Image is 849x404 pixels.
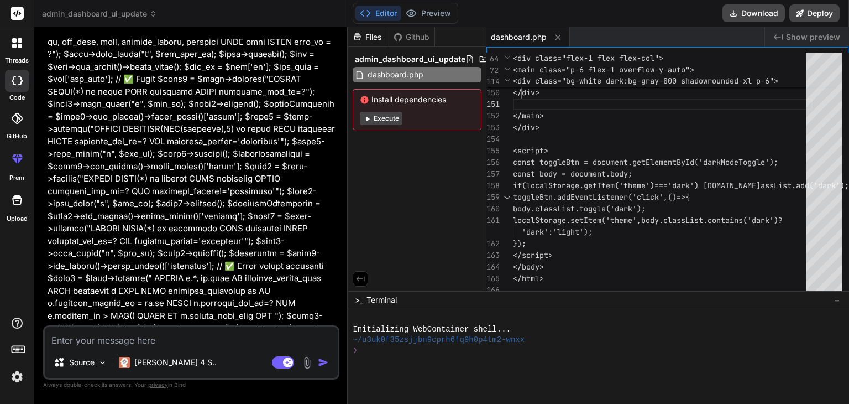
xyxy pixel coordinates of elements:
[5,56,29,65] label: threads
[7,214,28,224] label: Upload
[486,157,499,168] div: 156
[360,112,402,125] button: Execute
[366,294,397,305] span: Terminal
[834,294,840,305] span: −
[725,215,783,225] span: ains('dark')?
[832,291,842,309] button: −
[486,133,499,145] div: 154
[722,4,785,22] button: Download
[513,111,544,121] span: </main>
[486,180,499,191] div: 158
[148,381,168,388] span: privacy
[786,32,840,43] span: Show preview
[513,215,725,225] span: localStorage.setItem('theme',body.classList.cont
[486,99,499,110] div: 151
[513,53,663,63] span: <div class="flex-1 flex flex-col">
[513,273,544,283] span: </html>
[389,32,434,43] div: Github
[486,250,499,261] div: 163
[119,357,130,368] img: Claude 4 Sonnet
[486,273,499,284] div: 165
[486,87,499,99] div: 150
[301,356,313,369] img: attachment
[486,215,499,226] div: 161
[513,76,707,86] span: <div class="bg-white dark:bg-gray-800 shadow
[486,65,499,76] span: 72
[318,357,329,368] img: icon
[486,76,499,87] span: 114
[43,380,339,390] p: Always double-check its answers. Your in Bind
[9,173,24,183] label: prem
[500,191,514,203] div: Click to collapse the range.
[355,6,401,21] button: Editor
[486,110,499,122] div: 152
[69,357,95,368] p: Source
[513,250,553,260] span: </script>
[353,345,358,356] span: ❯
[513,192,690,202] span: toggleBtn.addEventListener('click',()=>{
[513,87,539,97] span: </div>
[353,324,511,335] span: Initializing WebContainer shell...
[513,65,694,75] span: <main class="p-6 flex-1 overflow-y-auto">
[486,168,499,180] div: 157
[513,157,734,167] span: const toggleBtn = document.getElementById('darkMod
[761,180,849,190] span: assList.add('dark');
[401,6,455,21] button: Preview
[7,132,27,141] label: GitHub
[486,261,499,273] div: 164
[486,191,499,203] div: 159
[513,169,632,179] span: const body = document.body;
[486,145,499,157] div: 155
[513,204,646,214] span: body.classList.toggle('dark');
[8,367,27,386] img: settings
[9,93,25,102] label: code
[486,122,499,133] div: 153
[513,239,526,248] span: });
[486,53,499,65] span: 64
[513,180,761,190] span: if(localStorage.getItem('theme')==='dark') [DOMAIN_NAME]
[360,94,474,105] span: Install dependencies
[98,358,107,367] img: Pick Models
[513,262,544,272] span: </body>
[42,8,157,19] span: admin_dashboard_ui_update
[513,122,539,132] span: </div>
[491,32,547,43] span: dashboard.php
[734,157,778,167] span: eToggle');
[486,238,499,250] div: 162
[789,4,840,22] button: Deploy
[486,203,499,215] div: 160
[707,76,778,86] span: rounded-xl p-6">
[134,357,217,368] p: [PERSON_NAME] 4 S..
[366,68,424,81] span: dashboard.php
[522,227,593,237] span: 'dark':'light');
[348,32,389,43] div: Files
[355,294,363,305] span: >_
[486,284,499,296] div: 166
[355,54,465,65] span: admin_dashboard_ui_update
[353,335,525,345] span: ~/u3uk0f35zsjjbn9cprh6fq9h0p4tm2-wnxx
[513,146,548,156] span: <script>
